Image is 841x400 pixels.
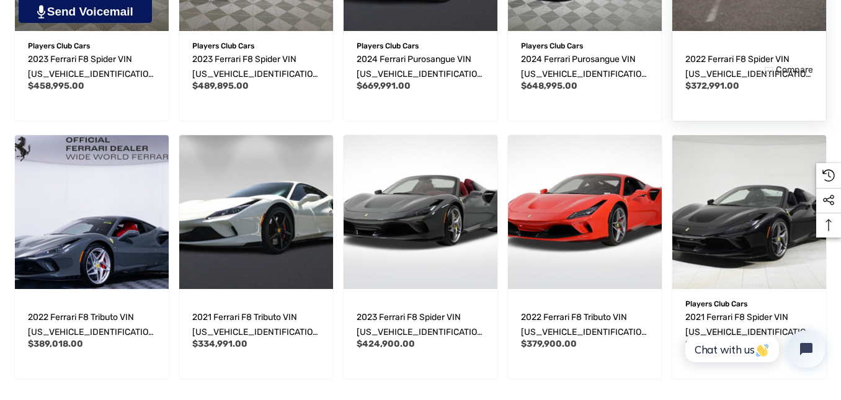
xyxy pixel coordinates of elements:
[521,81,577,91] span: $648,995.00
[672,135,826,289] img: For Sale 2021 Ferrari F8 Spider VIN ZFF93LMAXM0261002
[521,339,577,349] span: $379,900.00
[816,219,841,231] svg: Top
[357,339,415,349] span: $424,900.00
[508,135,662,289] img: For Sale 2022 Ferrari F8 Tributo VIN ZFF92LLA5N0282815
[685,54,812,94] span: 2022 Ferrari F8 Spider VIN [US_VEHICLE_IDENTIFICATION_NUMBER]
[521,310,649,340] a: 2022 Ferrari F8 Tributo VIN ZFF92LLA5N0282815,$379,900.00
[521,38,649,54] p: Players Club Cars
[28,312,154,352] span: 2022 Ferrari F8 Tributo VIN [US_VEHICLE_IDENTIFICATION_NUMBER]
[672,135,826,289] a: 2021 Ferrari F8 Spider VIN ZFF93LMAXM0261002,$427,900.00
[28,52,156,82] a: 2023 Ferrari F8 Spider VIN ZFF93LMA1P0292871,$458,995.00
[192,310,320,340] a: 2021 Ferrari F8 Tributo VIN ZFF92LLA6M0268629,$334,991.00
[685,296,813,312] p: Players Club Cars
[192,81,249,91] span: $489,895.00
[685,310,813,340] a: 2021 Ferrari F8 Spider VIN ZFF93LMAXM0261002,$427,900.00
[15,135,169,289] a: 2022 Ferrari F8 Tributo VIN ZFF92LLA1N0275568,$389,018.00
[28,310,156,340] a: 2022 Ferrari F8 Tributo VIN ZFF92LLA1N0275568,$389,018.00
[357,54,483,94] span: 2024 Ferrari Purosangue VIN [US_VEHICLE_IDENTIFICATION_NUMBER]
[685,312,812,352] span: 2021 Ferrari F8 Spider VIN [US_VEHICLE_IDENTIFICATION_NUMBER]
[28,81,84,91] span: $458,995.00
[685,52,813,82] a: 2022 Ferrari F8 Spider VIN ZFF93LMA9M0260715,$372,991.00
[521,312,647,352] span: 2022 Ferrari F8 Tributo VIN [US_VEHICLE_IDENTIFICATION_NUMBER]
[357,52,484,82] a: 2024 Ferrari Purosangue VIN ZSG06VTA2R0310309,$669,991.00
[685,81,739,91] span: $372,991.00
[192,54,319,94] span: 2023 Ferrari F8 Spider VIN [US_VEHICLE_IDENTIFICATION_NUMBER]
[192,312,319,352] span: 2021 Ferrari F8 Tributo VIN [US_VEHICLE_IDENTIFICATION_NUMBER]
[357,312,483,352] span: 2023 Ferrari F8 Spider VIN [US_VEHICLE_IDENTIFICATION_NUMBER]
[179,135,333,289] a: 2021 Ferrari F8 Tributo VIN ZFF92LLA6M0268629,$334,991.00
[15,135,169,289] img: For Sale 2022 Ferrari F8 Tributo VIN ZFF92LLA1N0275568
[344,135,497,289] a: 2023 Ferrari F8 Spider VIN ZFF93LMA2P0296850,$424,900.00
[672,320,835,378] iframe: Tidio Chat
[822,194,835,207] svg: Social Media
[776,64,813,76] span: Compare
[822,169,835,182] svg: Recently Viewed
[521,52,649,82] a: 2024 Ferrari Purosangue VIN ZSG06VTA7R0305445,$648,995.00
[28,54,154,94] span: 2023 Ferrari F8 Spider VIN [US_VEHICLE_IDENTIFICATION_NUMBER]
[357,81,411,91] span: $669,991.00
[192,52,320,82] a: 2023 Ferrari F8 Spider VIN ZFF93LMA7P0290414,$489,895.00
[521,54,647,94] span: 2024 Ferrari Purosangue VIN [US_VEHICLE_IDENTIFICATION_NUMBER]
[357,310,484,340] a: 2023 Ferrari F8 Spider VIN ZFF93LMA2P0296850,$424,900.00
[192,38,320,54] p: Players Club Cars
[344,135,497,289] img: For Sale 2023 Ferrari F8 Spider VIN ZFF93LMA2P0296850
[508,135,662,289] a: 2022 Ferrari F8 Tributo VIN ZFF92LLA5N0282815,$379,900.00
[179,135,333,289] img: For Sale 2021 Ferrari F8 Tributo VIN ZFF92LLA6M0268629
[357,38,484,54] p: Players Club Cars
[37,5,45,19] img: PjwhLS0gR2VuZXJhdG9yOiBHcmF2aXQuaW8gLS0+PHN2ZyB4bWxucz0iaHR0cDovL3d3dy53My5vcmcvMjAwMC9zdmciIHhtb...
[28,38,156,54] p: Players Club Cars
[192,339,247,349] span: $334,991.00
[28,339,83,349] span: $389,018.00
